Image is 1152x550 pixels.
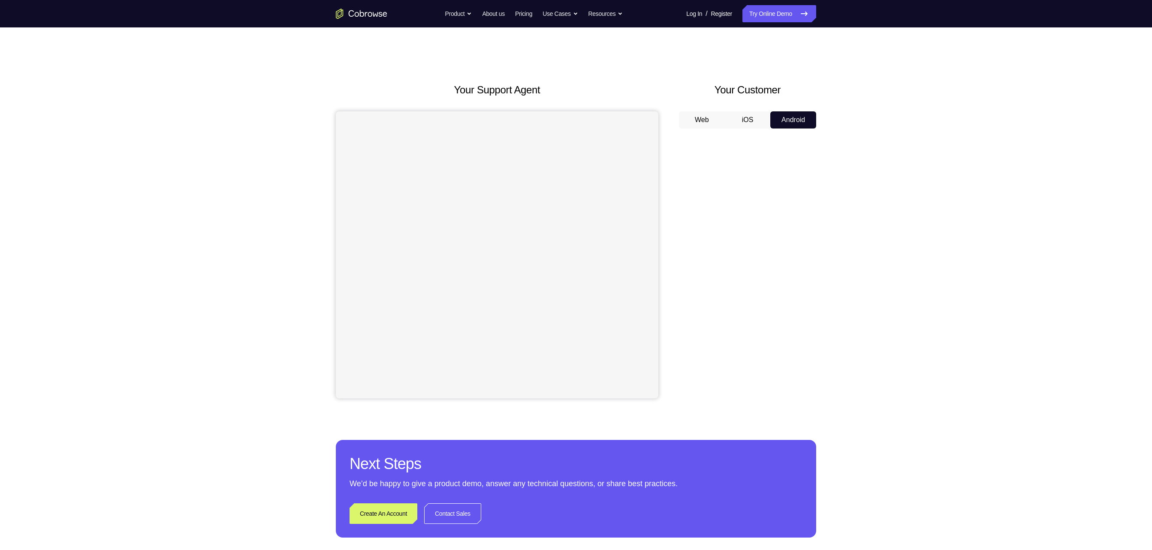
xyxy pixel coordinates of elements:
[350,478,802,490] p: We’d be happy to give a product demo, answer any technical questions, or share best practices.
[686,5,702,22] a: Log In
[336,111,658,398] iframe: Agent
[679,82,816,98] h2: Your Customer
[742,5,816,22] a: Try Online Demo
[424,503,481,524] a: Contact Sales
[515,5,532,22] a: Pricing
[350,503,417,524] a: Create An Account
[679,111,725,129] button: Web
[706,9,707,19] span: /
[711,5,732,22] a: Register
[725,111,771,129] button: iOS
[588,5,623,22] button: Resources
[482,5,504,22] a: About us
[543,5,578,22] button: Use Cases
[350,454,802,474] h2: Next Steps
[445,5,472,22] button: Product
[770,111,816,129] button: Android
[336,82,658,98] h2: Your Support Agent
[336,9,387,19] a: Go to the home page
